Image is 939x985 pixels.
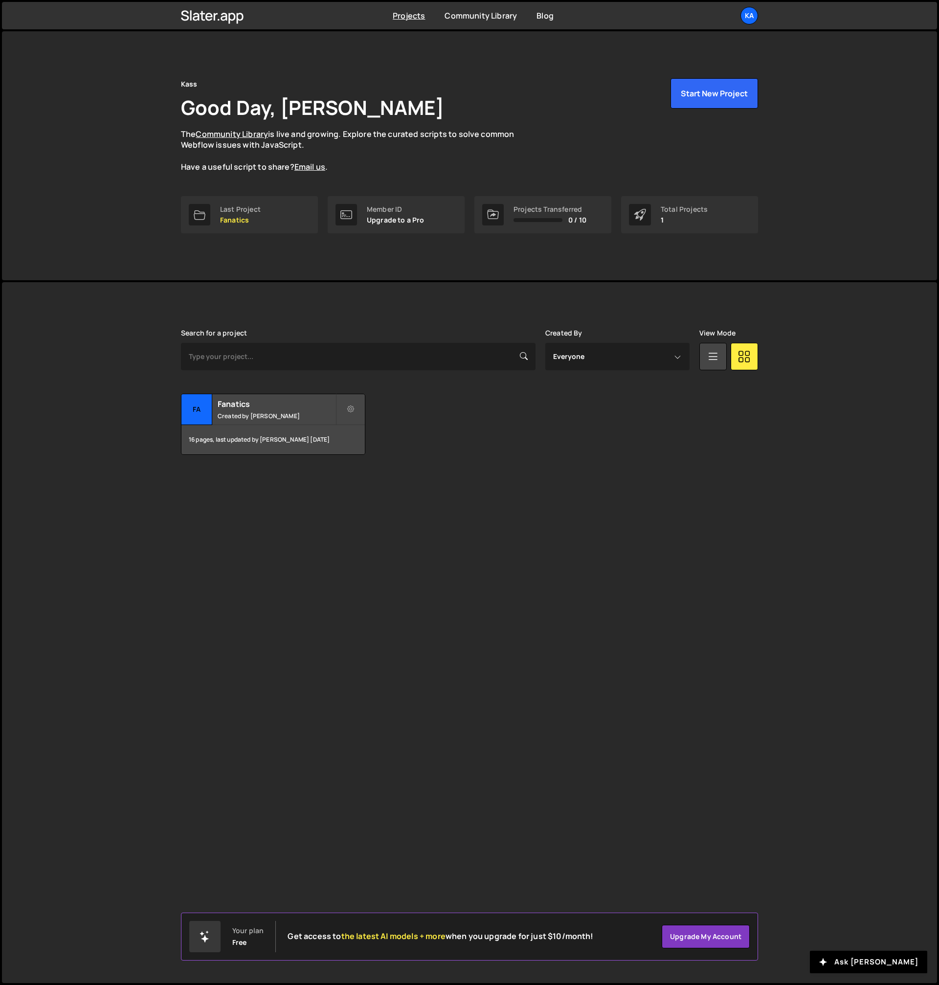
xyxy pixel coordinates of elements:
[810,951,927,973] button: Ask [PERSON_NAME]
[218,412,335,420] small: Created by [PERSON_NAME]
[196,129,268,139] a: Community Library
[661,216,708,224] p: 1
[367,205,425,213] div: Member ID
[740,7,758,24] a: Ka
[181,129,533,173] p: The is live and growing. Explore the curated scripts to solve common Webflow issues with JavaScri...
[181,394,212,425] div: Fa
[220,205,261,213] div: Last Project
[294,161,325,172] a: Email us
[445,10,517,21] a: Community Library
[220,216,261,224] p: Fanatics
[288,932,593,941] h2: Get access to when you upgrade for just $10/month!
[514,205,586,213] div: Projects Transferred
[232,939,247,946] div: Free
[568,216,586,224] span: 0 / 10
[393,10,425,21] a: Projects
[341,931,446,941] span: the latest AI models + more
[181,94,444,121] h1: Good Day, [PERSON_NAME]
[181,425,365,454] div: 16 pages, last updated by [PERSON_NAME] [DATE]
[181,394,365,455] a: Fa Fanatics Created by [PERSON_NAME] 16 pages, last updated by [PERSON_NAME] [DATE]
[181,78,198,90] div: Kass
[545,329,582,337] label: Created By
[218,399,335,409] h2: Fanatics
[181,196,318,233] a: Last Project Fanatics
[537,10,554,21] a: Blog
[661,205,708,213] div: Total Projects
[232,927,264,935] div: Your plan
[662,925,750,948] a: Upgrade my account
[367,216,425,224] p: Upgrade to a Pro
[671,78,758,109] button: Start New Project
[181,343,536,370] input: Type your project...
[181,329,247,337] label: Search for a project
[699,329,736,337] label: View Mode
